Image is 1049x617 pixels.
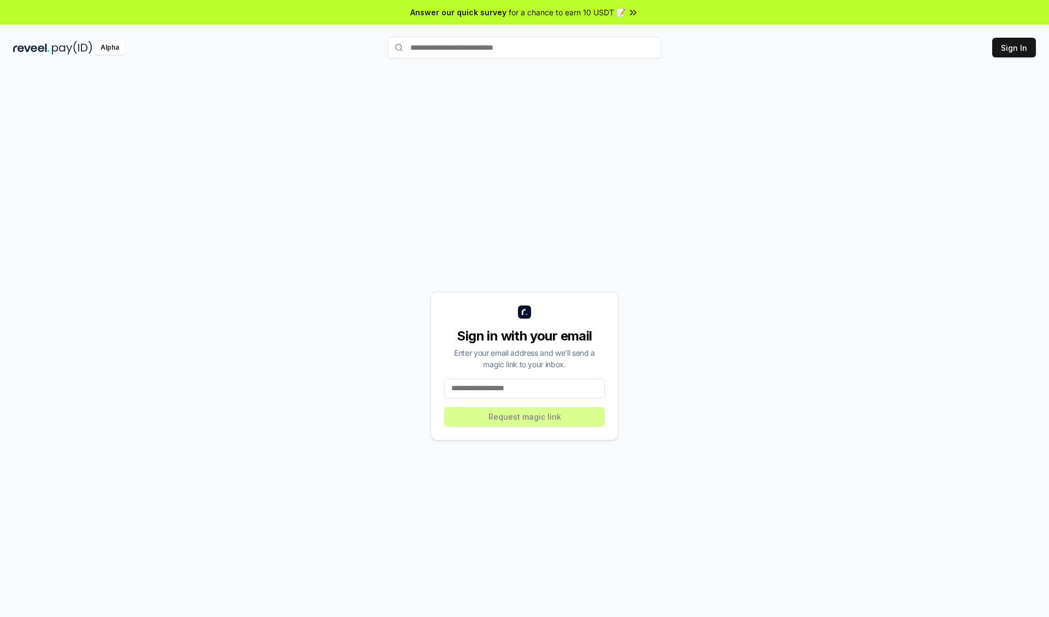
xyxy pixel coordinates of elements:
div: Alpha [95,41,125,55]
button: Sign In [992,38,1036,57]
div: Sign in with your email [444,327,605,345]
span: Answer our quick survey [410,7,506,18]
span: for a chance to earn 10 USDT 📝 [509,7,626,18]
img: logo_small [518,305,531,319]
div: Enter your email address and we’ll send a magic link to your inbox. [444,347,605,370]
img: pay_id [52,41,92,55]
img: reveel_dark [13,41,50,55]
